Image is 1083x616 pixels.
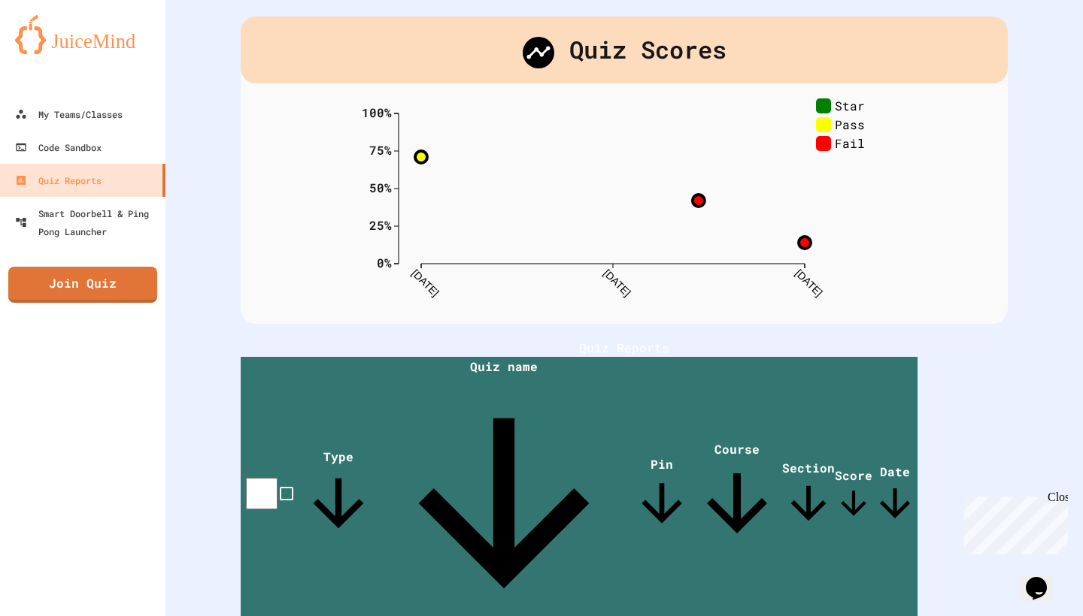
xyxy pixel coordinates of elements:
text: Pass [835,116,865,131]
div: Code Sandbox [15,138,102,156]
text: [DATE] [601,267,633,298]
text: 0% [377,255,392,270]
text: Fail [835,134,865,150]
div: Quiz Reports [15,171,102,189]
div: Smart Doorbell & Ping Pong Launcher [15,204,159,240]
img: logo-orange.svg [15,15,150,54]
text: [DATE] [409,267,441,298]
a: Join Quiz [8,267,157,303]
text: 75% [369,142,392,158]
span: Date [872,464,918,526]
div: Quiz Scores [241,17,1008,83]
text: [DATE] [793,267,824,298]
span: Pin [632,456,692,533]
div: Chat with us now!Close [6,6,104,95]
span: Course [692,441,782,548]
iframe: chat widget [958,491,1068,554]
iframe: chat widget [1020,556,1068,601]
input: select all desserts [246,478,278,509]
span: Type [301,448,376,541]
text: 100% [362,104,392,120]
span: Section [782,460,835,530]
span: Score [835,467,872,522]
text: 25% [369,217,392,233]
text: Star [835,97,865,113]
h1: Quiz Reports [241,339,1008,357]
text: 50% [369,180,392,195]
div: My Teams/Classes [15,105,123,123]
